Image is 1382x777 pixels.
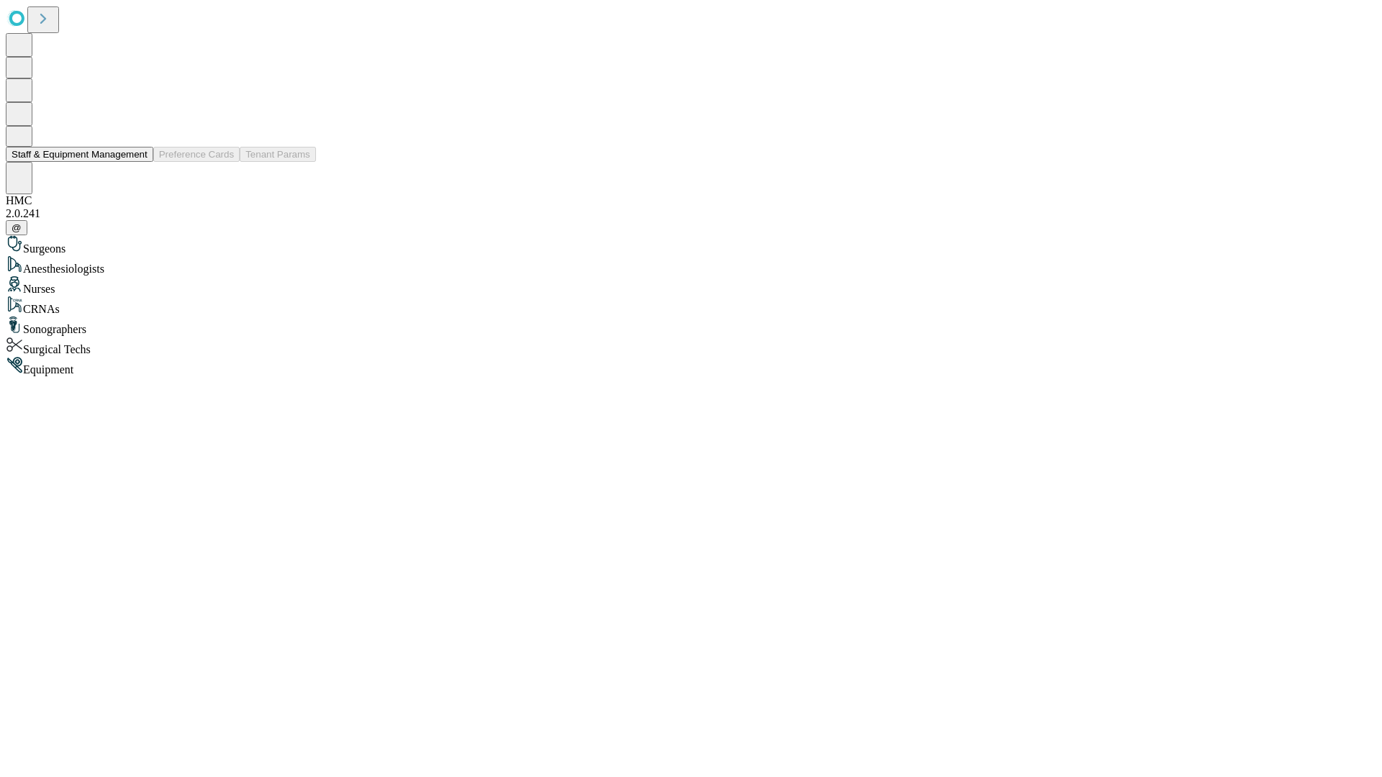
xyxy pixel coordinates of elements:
[6,220,27,235] button: @
[6,316,1376,336] div: Sonographers
[6,356,1376,376] div: Equipment
[6,276,1376,296] div: Nurses
[6,296,1376,316] div: CRNAs
[6,207,1376,220] div: 2.0.241
[6,235,1376,255] div: Surgeons
[240,147,316,162] button: Tenant Params
[153,147,240,162] button: Preference Cards
[6,147,153,162] button: Staff & Equipment Management
[6,255,1376,276] div: Anesthesiologists
[12,222,22,233] span: @
[6,336,1376,356] div: Surgical Techs
[6,194,1376,207] div: HMC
